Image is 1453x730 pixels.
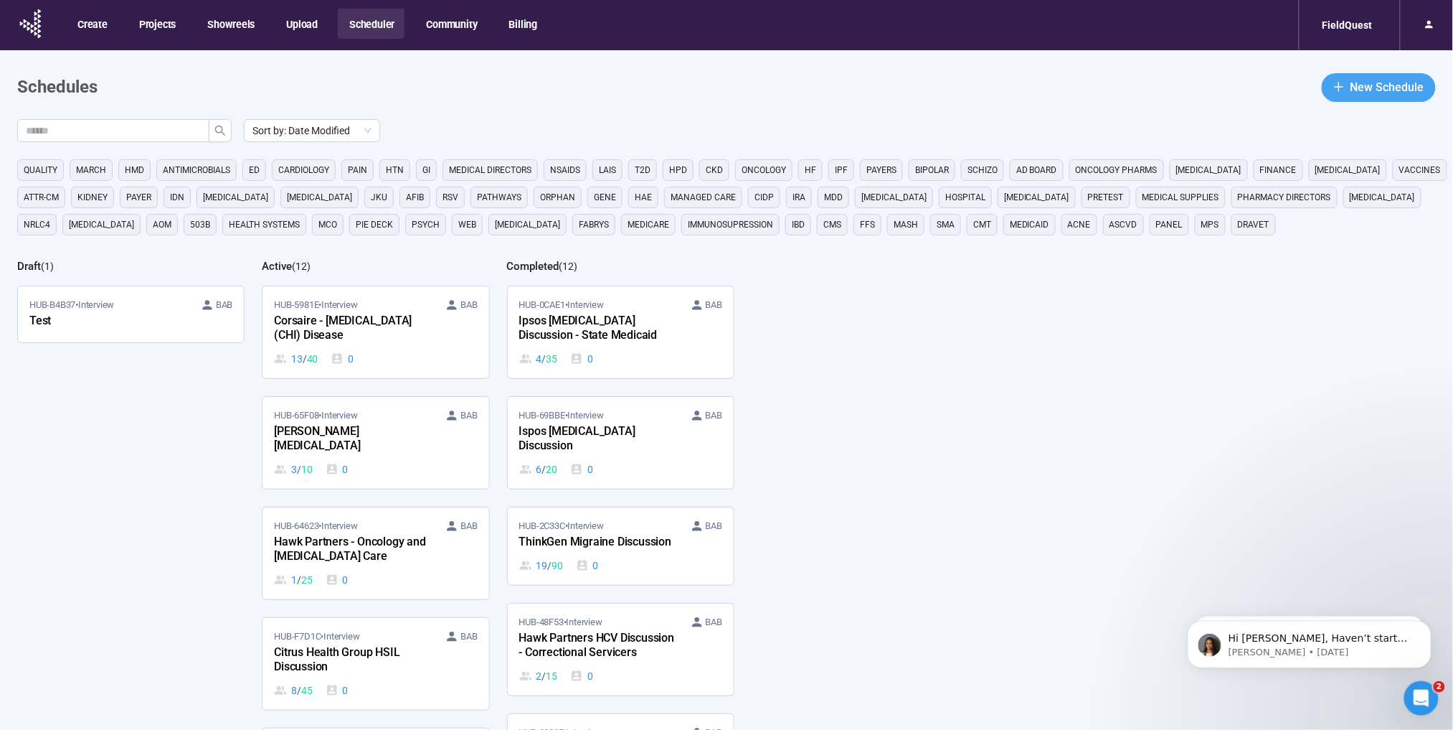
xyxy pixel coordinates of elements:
div: 0 [576,558,599,574]
span: [MEDICAL_DATA] [69,217,134,232]
button: Community [415,9,487,39]
div: Citrus Health Group HSIL Discussion [274,644,432,677]
span: [MEDICAL_DATA] [203,190,268,205]
span: medicare [628,217,669,232]
span: MDD [824,190,843,205]
button: Create [66,9,118,39]
span: FFS [860,217,875,232]
div: Test [29,312,187,331]
span: HMD [125,163,144,177]
span: HUB-48F53 • Interview [519,615,602,630]
span: QUALITY [24,163,57,177]
a: HUB-48F53•Interview BABHawk Partners HCV Discussion - Correctional Servicers2 / 150 [508,604,734,696]
span: Bipolar [915,163,949,177]
div: 0 [326,683,349,698]
span: ( 1 ) [41,261,54,272]
div: ThinkGen Migraine Discussion [519,533,677,552]
div: Corsaire - [MEDICAL_DATA] (CHI) Disease [274,312,432,345]
div: 3 [274,462,312,477]
span: IPF [835,163,848,177]
a: HUB-B4B37•Interview BABTest [18,286,244,342]
span: panel [1156,217,1183,232]
span: 45 [301,683,313,698]
span: WEB [458,217,476,232]
div: [PERSON_NAME][MEDICAL_DATA] [274,423,432,456]
span: IDN [170,190,184,205]
h2: Completed [507,260,559,273]
span: Pathways [477,190,521,205]
span: [MEDICAL_DATA] [1176,163,1241,177]
div: Hawk Partners - Oncology and [MEDICAL_DATA] Care [274,533,432,566]
span: HUB-5981E • Interview [274,298,357,312]
span: pharmacy directors [1238,190,1331,205]
span: MPS [1201,217,1219,232]
div: 19 [519,558,563,574]
span: Payers [866,163,896,177]
div: 0 [326,572,349,588]
div: 0 [326,462,349,477]
span: ED [249,163,260,177]
div: 0 [570,668,593,684]
span: orphan [540,190,575,205]
span: HF [805,163,816,177]
span: ( 12 ) [292,261,311,272]
h2: Active [262,260,292,273]
span: 2 [1434,681,1445,693]
a: HUB-64623•Interview BABHawk Partners - Oncology and [MEDICAL_DATA] Care1 / 250 [262,507,488,599]
span: / [303,351,307,367]
span: IBD [792,217,805,232]
p: Message from Nikki, sent 5w ago [62,55,247,68]
span: HTN [386,163,404,177]
span: HOSpital [945,190,985,205]
span: Payer [126,190,151,205]
span: [MEDICAL_DATA] [495,217,560,232]
span: hae [635,190,652,205]
span: [MEDICAL_DATA] [1004,190,1069,205]
div: 1 [274,572,312,588]
div: 8 [274,683,312,698]
span: HUB-F7D1C • Interview [274,630,359,644]
span: BAB [216,298,232,312]
span: March [76,163,106,177]
span: AOM [153,217,171,232]
span: NSAIDS [550,163,580,177]
div: 0 [570,462,593,477]
span: RSV [442,190,458,205]
div: Ipsos [MEDICAL_DATA] Discussion - State Medicaid [519,312,677,345]
span: 25 [301,572,313,588]
span: HUB-0CAE1 • Interview [519,298,604,312]
div: Hawk Partners HCV Discussion - Correctional Servicers [519,630,677,663]
a: HUB-F7D1C•Interview BABCitrus Health Group HSIL Discussion8 / 450 [262,618,488,710]
span: / [541,668,546,684]
span: BAB [706,519,722,533]
span: vaccines [1399,163,1441,177]
span: Health Systems [229,217,300,232]
span: / [541,351,546,367]
span: HUB-64623 • Interview [274,519,357,533]
button: Billing [498,9,548,39]
div: FieldQuest [1314,11,1381,39]
iframe: Intercom live chat [1404,681,1439,716]
span: medicaid [1010,217,1049,232]
span: AFIB [406,190,424,205]
span: ( 12 ) [559,261,578,272]
span: [MEDICAL_DATA] [861,190,927,205]
span: JKU [371,190,387,205]
div: 13 [274,351,318,367]
span: HUB-B4B37 • Interview [29,298,114,312]
span: 15 [546,668,557,684]
span: CKD [706,163,723,177]
span: / [297,462,301,477]
span: BAB [706,298,722,312]
span: managed care [671,190,736,205]
span: Ad Board [1016,163,1057,177]
span: Oncology Pharms [1076,163,1158,177]
span: T2D [635,163,650,177]
span: / [541,462,546,477]
span: Cardiology [278,163,329,177]
span: HUB-69BBE • Interview [519,408,604,423]
span: 90 [552,558,563,574]
span: Sort by: Date Modified [252,120,371,141]
button: Upload [275,9,328,39]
